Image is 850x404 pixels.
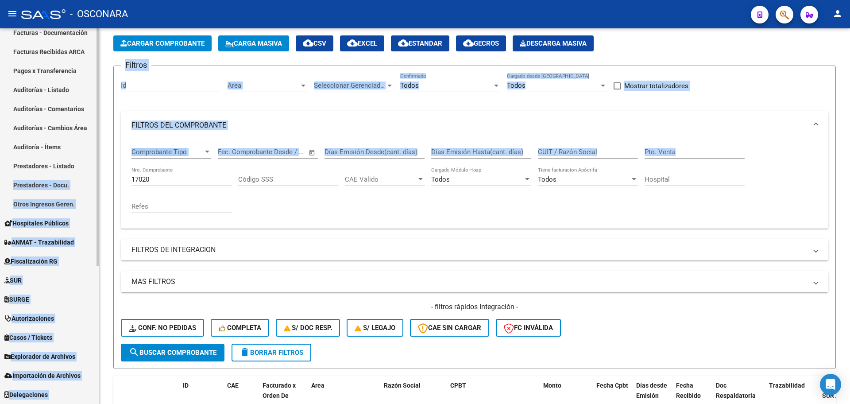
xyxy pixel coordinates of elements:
span: Fecha Recibido [676,382,701,399]
button: Carga Masiva [218,35,289,51]
span: Todos [400,82,419,89]
div: FILTROS DEL COMPROBANTE [121,140,828,229]
span: CAE SIN CARGAR [418,324,481,332]
mat-icon: person [832,8,843,19]
mat-icon: cloud_download [463,38,474,48]
span: Descarga Masiva [520,39,587,47]
button: Open calendar [307,148,317,158]
span: Casos / Tickets [4,333,52,342]
span: Comprobante Tipo [131,148,203,156]
span: Cargar Comprobante [120,39,205,47]
span: Explorador de Archivos [4,352,75,361]
input: Fecha inicio [218,148,254,156]
span: CSV [303,39,326,47]
button: CSV [296,35,333,51]
span: FC Inválida [504,324,553,332]
span: Autorizaciones [4,314,54,323]
button: Buscar Comprobante [121,344,224,361]
mat-icon: search [129,347,139,357]
mat-icon: delete [240,347,250,357]
button: Borrar Filtros [232,344,311,361]
span: Trazabilidad [769,382,805,389]
span: Importación de Archivos [4,371,81,381]
span: Estandar [398,39,442,47]
span: Fiscalización RG [4,256,58,266]
span: CAE Válido [345,175,417,183]
span: CAE [227,382,239,389]
mat-panel-title: FILTROS DE INTEGRACION [131,245,807,255]
app-download-masive: Descarga masiva de comprobantes (adjuntos) [513,35,594,51]
button: Descarga Masiva [513,35,594,51]
mat-expansion-panel-header: MAS FILTROS [121,271,828,292]
button: Cargar Comprobante [113,35,212,51]
span: Mostrar totalizadores [624,81,688,91]
span: Carga Masiva [225,39,282,47]
span: Completa [219,324,261,332]
button: CAE SIN CARGAR [410,319,489,337]
span: Monto [543,382,561,389]
span: CPBT [450,382,466,389]
button: Conf. no pedidas [121,319,204,337]
span: Delegaciones [4,390,48,400]
span: ANMAT - Trazabilidad [4,237,74,247]
div: Open Intercom Messenger [820,374,841,395]
span: - OSCONARA [70,4,128,24]
mat-panel-title: FILTROS DEL COMPROBANTE [131,120,807,130]
span: Hospitales Públicos [4,218,69,228]
span: Días desde Emisión [636,382,667,399]
button: S/ Doc Resp. [276,319,340,337]
span: Razón Social [384,382,421,389]
span: Area [311,382,325,389]
input: Fecha fin [262,148,305,156]
span: S/ legajo [355,324,395,332]
button: Gecros [456,35,506,51]
button: Completa [211,319,269,337]
span: Conf. no pedidas [129,324,196,332]
span: SURGE [4,295,29,304]
span: Todos [538,175,556,183]
mat-expansion-panel-header: FILTROS DEL COMPROBANTE [121,111,828,140]
button: S/ legajo [347,319,403,337]
span: Fecha Cpbt [596,382,628,389]
button: EXCEL [340,35,384,51]
mat-icon: cloud_download [303,38,313,48]
mat-panel-title: MAS FILTROS [131,277,807,287]
span: Seleccionar Gerenciador [314,82,386,89]
mat-icon: cloud_download [398,38,409,48]
span: Facturado x Orden De [263,382,296,399]
span: Gecros [463,39,499,47]
h4: - filtros rápidos Integración - [121,302,828,312]
span: Buscar Comprobante [129,349,216,357]
span: SUR [4,276,22,285]
button: FC Inválida [496,319,561,337]
mat-icon: cloud_download [347,38,358,48]
span: ID [183,382,189,389]
span: Todos [507,82,525,89]
span: Doc Respaldatoria [716,382,756,399]
span: Area [228,82,299,89]
h3: Filtros [121,59,151,71]
mat-expansion-panel-header: FILTROS DE INTEGRACION [121,239,828,260]
span: S/ Doc Resp. [284,324,332,332]
span: Borrar Filtros [240,349,303,357]
button: Estandar [391,35,449,51]
span: Todos [431,175,450,183]
mat-icon: menu [7,8,18,19]
span: EXCEL [347,39,377,47]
